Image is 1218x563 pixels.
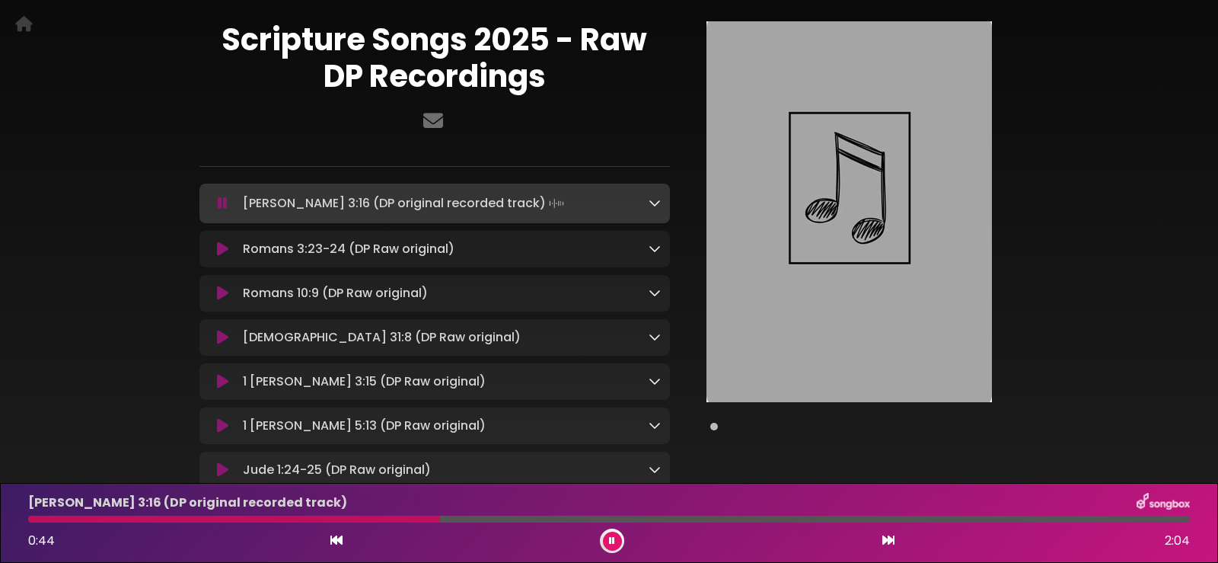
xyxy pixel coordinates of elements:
[243,417,486,435] p: 1 [PERSON_NAME] 5:13 (DP Raw original)
[199,21,670,94] h1: Scripture Songs 2025 - Raw DP Recordings
[546,193,567,214] img: waveform4.gif
[243,373,486,391] p: 1 [PERSON_NAME] 3:15 (DP Raw original)
[28,532,55,549] span: 0:44
[1137,493,1190,513] img: songbox-logo-white.png
[243,193,567,214] p: [PERSON_NAME] 3:16 (DP original recorded track)
[28,494,347,512] p: [PERSON_NAME] 3:16 (DP original recorded track)
[243,328,521,347] p: [DEMOGRAPHIC_DATA] 31:8 (DP Raw original)
[706,21,992,402] img: Main Media
[1165,532,1190,550] span: 2:04
[243,284,428,302] p: Romans 10:9 (DP Raw original)
[243,240,454,258] p: Romans 3:23-24 (DP Raw original)
[243,461,431,479] p: Jude 1:24-25 (DP Raw original)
